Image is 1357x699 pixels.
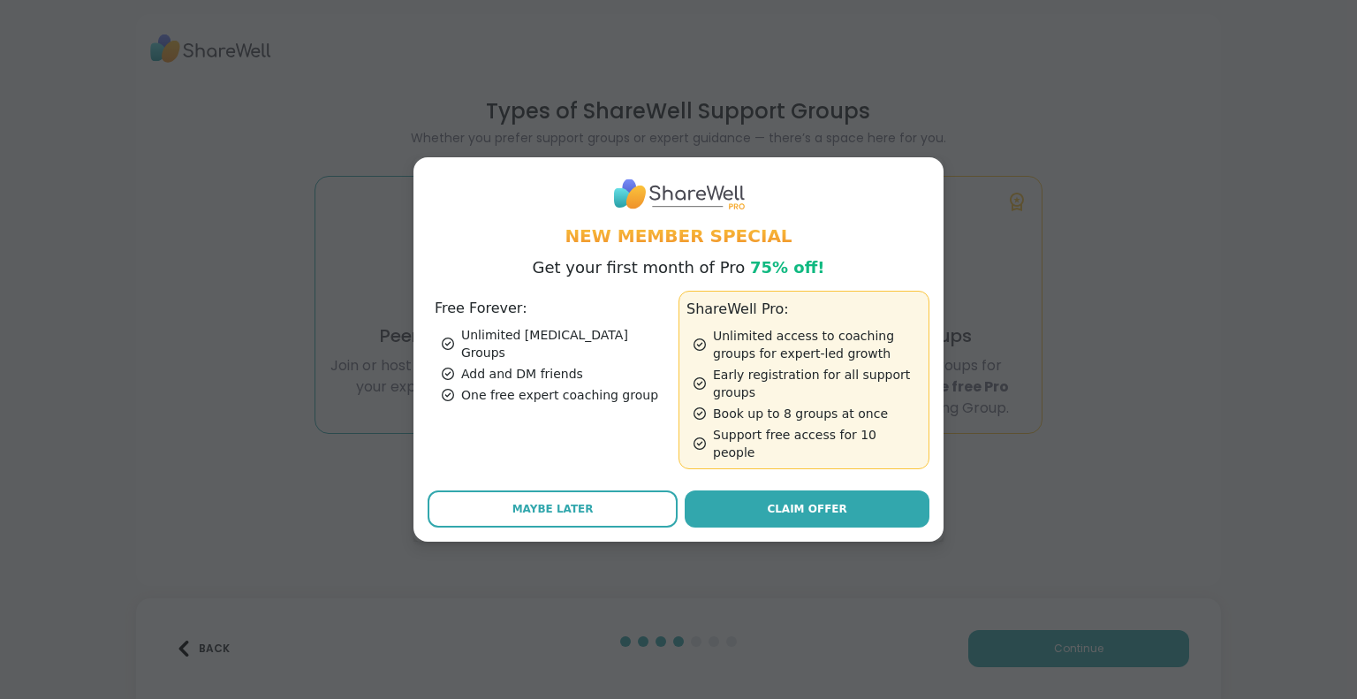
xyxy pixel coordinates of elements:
[428,224,929,248] h1: New Member Special
[694,405,921,422] div: Book up to 8 groups at once
[686,299,921,320] h3: ShareWell Pro:
[694,366,921,401] div: Early registration for all support groups
[612,171,745,217] img: ShareWell Logo
[694,327,921,362] div: Unlimited access to coaching groups for expert-led growth
[685,490,929,528] a: Claim Offer
[533,255,825,280] p: Get your first month of Pro
[442,326,671,361] div: Unlimited [MEDICAL_DATA] Groups
[442,386,671,404] div: One free expert coaching group
[694,426,921,461] div: Support free access for 10 people
[428,490,678,528] button: Maybe Later
[750,258,825,277] span: 75% off!
[435,298,671,319] h3: Free Forever:
[442,365,671,383] div: Add and DM friends
[512,501,594,517] span: Maybe Later
[767,501,846,517] span: Claim Offer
